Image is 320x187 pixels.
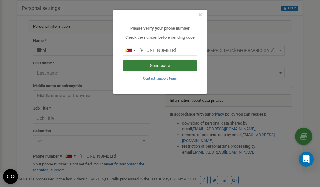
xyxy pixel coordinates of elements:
[198,12,202,18] button: Close
[143,76,177,81] a: Contact support team
[123,35,197,41] p: Check the number before sending code
[123,45,137,55] div: Telephone country code
[123,45,197,56] input: 0905 123 4567
[198,11,202,18] span: ×
[143,76,177,81] small: Contact support team
[3,169,18,184] button: Open CMP widget
[130,26,190,31] b: Please verify your phone number
[299,152,314,167] div: Open Intercom Messenger
[123,60,197,71] button: Send code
